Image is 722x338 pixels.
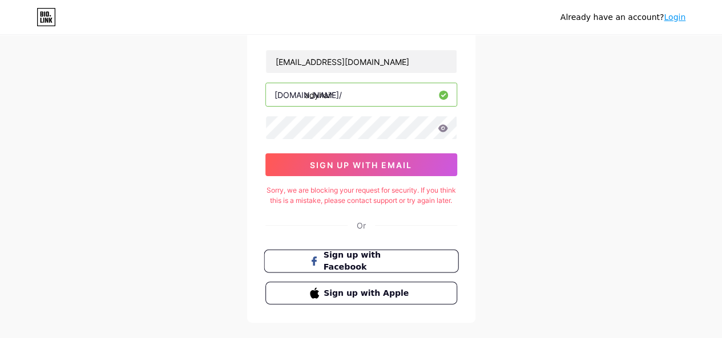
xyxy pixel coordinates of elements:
[560,11,685,23] div: Already have an account?
[323,249,413,274] span: Sign up with Facebook
[275,89,342,101] div: [DOMAIN_NAME]/
[265,282,457,304] button: Sign up with Apple
[266,50,457,73] input: Email
[324,287,412,299] span: Sign up with Apple
[664,13,685,22] a: Login
[265,185,457,206] div: Sorry, we are blocking your request for security. If you think this is a mistake, please contact ...
[265,153,457,176] button: sign up with email
[266,83,457,106] input: username
[264,250,458,273] button: Sign up with Facebook
[357,219,366,231] div: Or
[310,160,412,170] span: sign up with email
[265,250,457,272] a: Sign up with Facebook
